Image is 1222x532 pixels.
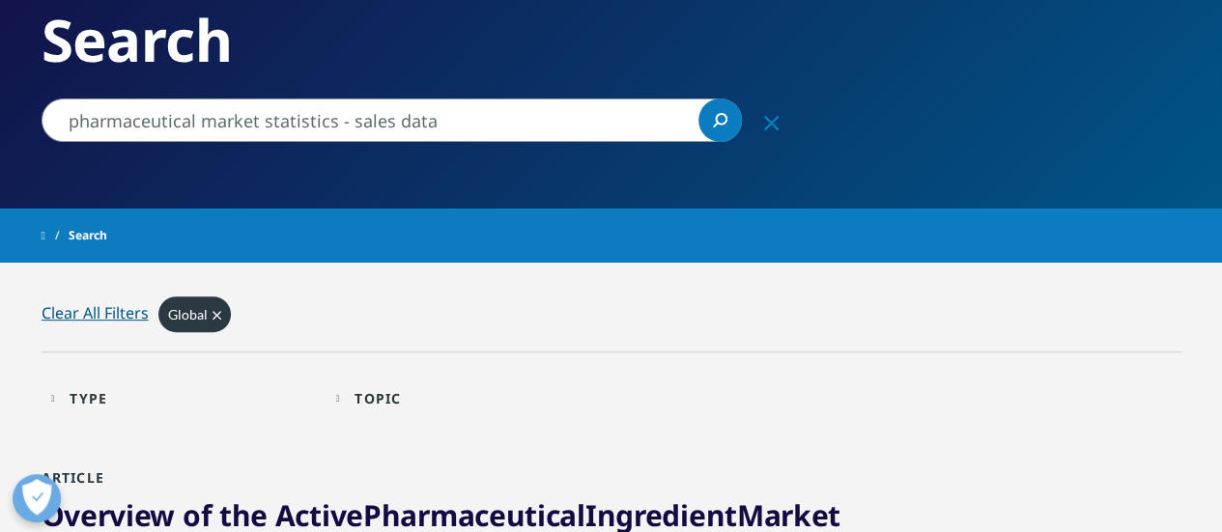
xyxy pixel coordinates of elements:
[42,301,149,324] div: Clear All Filters
[42,98,742,142] input: Search
[713,113,727,127] svg: Search
[42,468,104,487] span: Article
[749,98,795,145] div: Clear
[355,389,401,407] div: Topic facet.
[13,474,61,522] button: Open Preferences
[168,306,208,322] span: Global
[42,292,1181,351] div: Active filters
[698,98,742,142] a: Search
[158,296,231,332] div: Remove inclusion filter on Global
[213,311,221,320] svg: Clear
[764,116,779,130] svg: Clear
[42,4,1181,76] h2: Search
[69,218,107,253] span: Search
[70,389,107,407] div: Type facet.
